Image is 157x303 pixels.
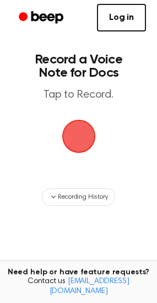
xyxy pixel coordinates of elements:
[42,188,115,206] button: Recording History
[50,278,129,295] a: [EMAIL_ADDRESS][DOMAIN_NAME]
[62,120,95,153] img: Beep Logo
[11,7,73,29] a: Beep
[58,192,107,202] span: Recording History
[20,88,137,102] p: Tap to Record.
[7,277,150,296] span: Contact us
[20,53,137,79] h1: Record a Voice Note for Docs
[97,4,146,31] a: Log in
